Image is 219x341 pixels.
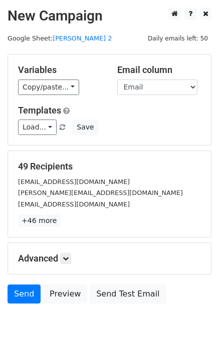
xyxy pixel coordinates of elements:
small: [PERSON_NAME][EMAIL_ADDRESS][DOMAIN_NAME] [18,189,183,196]
a: Templates [18,105,61,115]
h2: New Campaign [8,7,211,24]
a: Send Test Email [90,284,166,303]
a: +46 more [18,214,60,227]
span: Daily emails left: 50 [144,33,211,44]
h5: Advanced [18,253,201,264]
small: [EMAIL_ADDRESS][DOMAIN_NAME] [18,200,130,208]
h5: Variables [18,64,102,75]
a: Send [8,284,41,303]
button: Save [72,119,98,135]
a: [PERSON_NAME] 2 [53,34,112,42]
a: Daily emails left: 50 [144,34,211,42]
a: Preview [43,284,87,303]
small: [EMAIL_ADDRESS][DOMAIN_NAME] [18,178,130,185]
iframe: Chat Widget [169,293,219,341]
h5: 49 Recipients [18,161,201,172]
a: Copy/paste... [18,79,79,95]
small: Google Sheet: [8,34,112,42]
a: Load... [18,119,57,135]
h5: Email column [117,64,201,75]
